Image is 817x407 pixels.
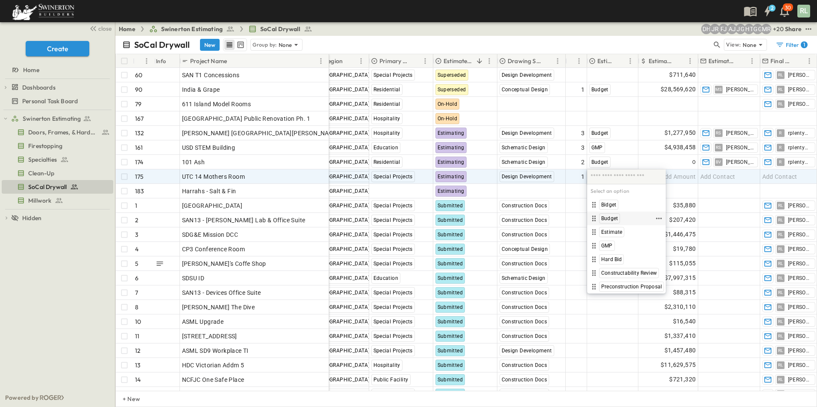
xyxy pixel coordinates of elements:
[318,217,370,223] span: [GEOGRAPHIC_DATA]
[589,282,664,292] div: Preconstruction Proposal
[373,145,399,151] span: Education
[788,202,811,209] span: [PERSON_NAME]
[182,158,205,166] span: 101 Ash
[86,22,113,34] button: close
[788,86,811,93] span: [PERSON_NAME]
[318,87,370,93] span: [GEOGRAPHIC_DATA]
[136,56,146,66] button: Sort
[803,24,814,34] button: test
[161,25,223,33] span: Swinerton Estimating
[135,158,144,166] p: 174
[502,203,547,209] span: Construction Docs
[601,215,618,222] span: Budget
[484,56,494,66] button: Menu
[444,57,473,65] p: Estimate Status
[574,56,584,66] button: Menu
[778,234,783,235] span: RL
[26,41,89,56] button: Create
[726,40,741,49] p: View:
[135,172,144,181] p: 175
[710,24,720,34] div: Joshua Russell (joshua.russell@swinerton.com)
[502,130,552,136] span: Design Development
[98,24,112,33] span: close
[318,145,370,151] span: [GEOGRAPHIC_DATA]
[318,174,370,180] span: [GEOGRAPHIC_DATA]
[747,56,757,66] button: Menu
[502,348,552,354] span: Design Development
[438,319,463,325] span: Submitted
[438,116,458,122] span: On-Hold
[2,112,113,125] div: Swinerton Estimatingtest
[502,72,552,78] span: Design Development
[727,24,737,34] div: Anthony Jimenez (anthony.jimenez@swinerton.com)
[743,41,756,49] p: None
[797,5,810,17] div: RL
[752,24,763,34] div: Gerrad Gerber (gerrad.gerber@swinerton.com)
[318,319,370,325] span: [GEOGRAPHIC_DATA]
[759,3,776,19] button: 2
[581,143,585,152] span: 3
[438,333,463,339] span: Submitted
[438,174,464,180] span: Estimating
[182,71,240,79] span: SAN T1 Concessions
[22,83,56,92] span: Dashboards
[788,130,811,137] span: rplentywou
[726,86,754,93] span: [PERSON_NAME]
[581,85,585,94] span: 1
[135,71,142,79] p: 60
[135,317,141,326] p: 10
[318,232,370,238] span: [GEOGRAPHIC_DATA]
[11,113,112,125] a: Swinerton Estimating
[502,232,547,238] span: Construction Docs
[508,57,541,65] p: Drawing Status
[373,101,400,107] span: Residential
[182,317,224,326] span: ASML Upgrade
[373,232,413,238] span: Special Projects
[664,346,696,355] span: $1,457,480
[788,318,811,325] span: [PERSON_NAME]
[591,145,603,151] span: GMP
[182,346,249,355] span: ASML SD9 Workplace TI
[771,5,773,12] h6: 2
[182,187,236,195] span: Harrahs - Salt & Fin
[785,25,802,33] div: Share
[318,333,370,339] span: [GEOGRAPHIC_DATA]
[664,331,696,341] span: $1,337,410
[373,130,400,136] span: Hospitality
[260,25,300,33] span: SoCal Drywall
[676,56,685,66] button: Sort
[224,40,235,50] button: row view
[502,261,547,267] span: Construction Docs
[589,200,664,210] div: Bidget
[715,89,722,90] span: MS
[200,39,220,51] button: New
[601,201,616,208] span: Bidget
[420,56,430,66] button: Menu
[2,126,112,138] a: Doors, Frames, & Hardware
[581,158,585,166] span: 2
[135,274,138,282] p: 6
[661,172,696,181] span: Add Amount
[785,4,791,11] p: 30
[502,304,547,310] span: Construction Docs
[438,203,463,209] span: Submitted
[135,303,138,311] p: 8
[601,283,662,290] span: Preconstruction Proposal
[373,290,413,296] span: Special Projects
[373,333,413,339] span: Special Projects
[318,116,370,122] span: [GEOGRAPHIC_DATA]
[581,129,585,137] span: 3
[318,203,370,209] span: [GEOGRAPHIC_DATA]
[788,217,811,224] span: [PERSON_NAME]
[581,172,585,181] span: 1
[778,263,783,264] span: RL
[773,25,782,33] p: + 20
[788,159,811,166] span: rplentywou
[601,256,622,263] span: Hard Bid
[316,56,326,66] button: Menu
[700,172,735,181] span: Add Contact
